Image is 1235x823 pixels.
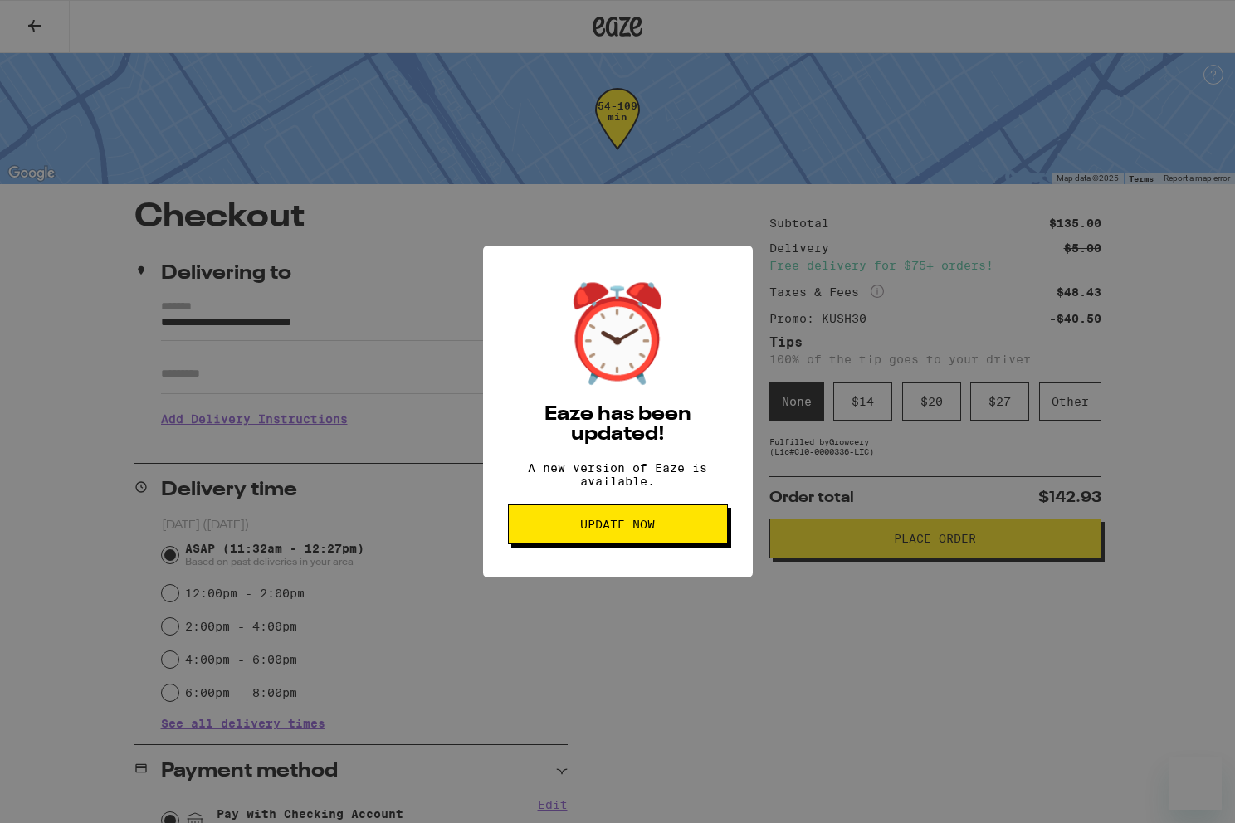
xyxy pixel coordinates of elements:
[508,461,728,488] p: A new version of Eaze is available.
[508,504,728,544] button: Update Now
[1169,757,1222,810] iframe: Button to launch messaging window, conversation in progress
[508,405,728,445] h2: Eaze has been updated!
[559,279,676,388] div: ⏰
[580,519,655,530] span: Update Now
